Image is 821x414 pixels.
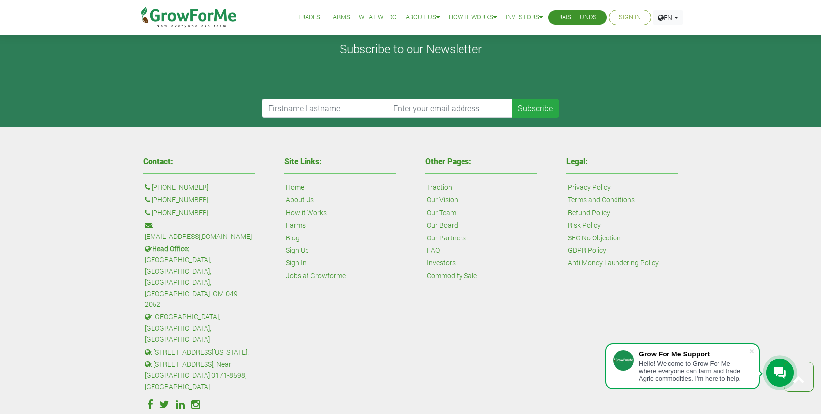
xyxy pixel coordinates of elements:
a: Sign In [619,12,641,23]
h4: Legal: [566,157,678,165]
a: Risk Policy [568,220,601,231]
a: About Us [406,12,440,23]
p: : [145,220,253,242]
a: EN [653,10,683,25]
div: Grow For Me Support [639,350,749,358]
a: About Us [286,194,314,205]
a: Traction [427,182,452,193]
p: : [145,207,253,218]
a: [PHONE_NUMBER] [152,194,208,205]
a: [EMAIL_ADDRESS][DOMAIN_NAME] [145,231,252,242]
a: [PHONE_NUMBER] [152,207,208,218]
a: Jobs at Growforme [286,270,346,281]
a: FAQ [427,245,440,256]
a: Sign Up [286,245,309,256]
button: Subscribe [512,99,559,118]
a: Investors [506,12,543,23]
h4: Site Links: [284,157,396,165]
p: : [GEOGRAPHIC_DATA], [GEOGRAPHIC_DATA], [GEOGRAPHIC_DATA] [145,311,253,345]
a: Privacy Policy [568,182,611,193]
a: Commodity Sale [427,270,477,281]
a: Investors [427,257,456,268]
a: Farms [329,12,350,23]
a: Blog [286,233,300,243]
h4: Subscribe to our Newsletter [12,42,809,56]
a: Our Board [427,220,458,231]
a: Raise Funds [558,12,597,23]
a: Refund Policy [568,207,610,218]
p: : [STREET_ADDRESS], Near [GEOGRAPHIC_DATA] 0171-8598, [GEOGRAPHIC_DATA]. [145,359,253,392]
input: Enter your email address [387,99,513,118]
a: GDPR Policy [568,245,606,256]
a: What We Do [359,12,397,23]
a: Farms [286,220,306,231]
b: Head Office: [152,244,189,253]
p: : [GEOGRAPHIC_DATA], [GEOGRAPHIC_DATA], [GEOGRAPHIC_DATA], [GEOGRAPHIC_DATA]. GM-049-2052 [145,243,253,310]
h4: Contact: [143,157,255,165]
a: Sign In [286,257,307,268]
a: Anti Money Laundering Policy [568,257,659,268]
a: How it Works [449,12,497,23]
input: Firstname Lastname [262,99,388,118]
a: Trades [297,12,320,23]
a: [PHONE_NUMBER] [152,182,208,193]
iframe: reCAPTCHA [262,60,412,99]
h4: Other Pages: [425,157,537,165]
a: Terms and Conditions [568,194,635,205]
p: : [STREET_ADDRESS][US_STATE]. [145,347,253,357]
a: Home [286,182,304,193]
a: How it Works [286,207,327,218]
p: : [145,182,253,193]
div: Hello! Welcome to Grow For Me where everyone can farm and trade Agric commodities. I'm here to help. [639,360,749,382]
a: SEC No Objection [568,233,621,243]
a: Our Team [427,207,456,218]
a: Our Vision [427,194,458,205]
p: : [145,194,253,205]
a: Our Partners [427,233,466,243]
